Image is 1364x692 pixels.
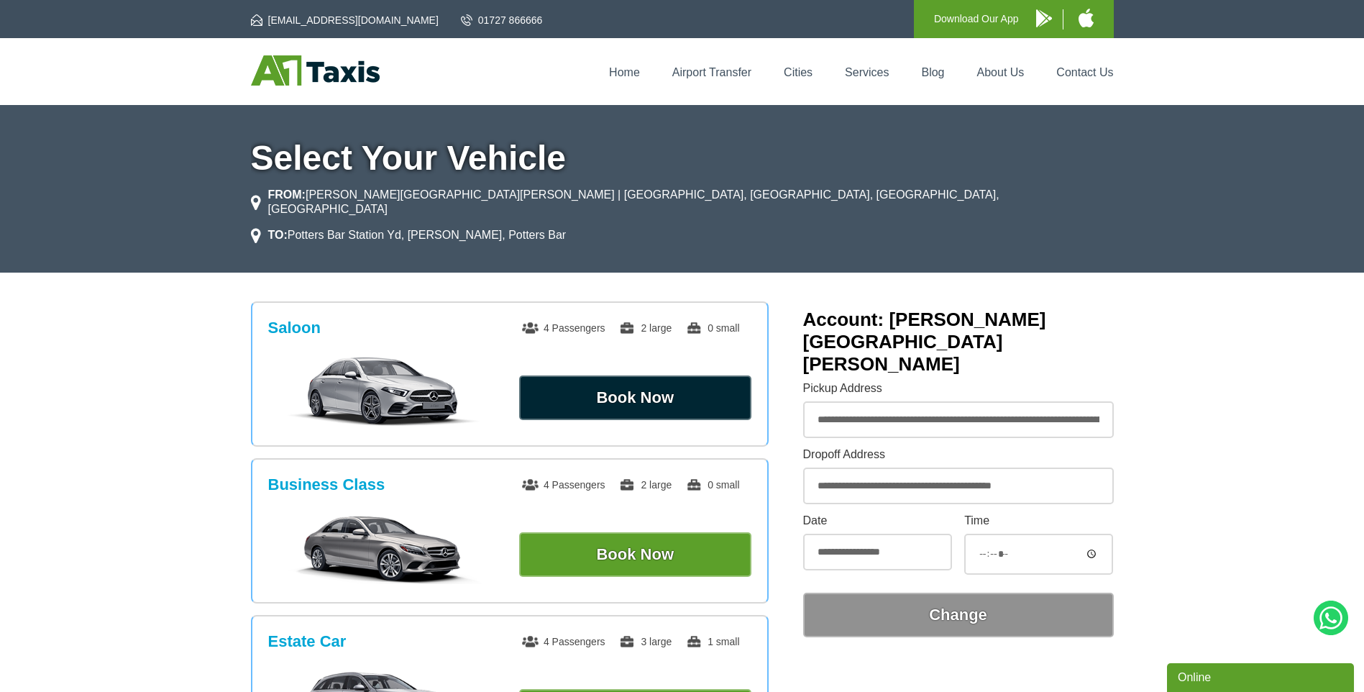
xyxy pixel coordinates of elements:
[251,13,439,27] a: [EMAIL_ADDRESS][DOMAIN_NAME]
[686,322,739,334] span: 0 small
[803,309,1114,375] h2: Account: [PERSON_NAME][GEOGRAPHIC_DATA][PERSON_NAME]
[522,479,605,491] span: 4 Passengers
[522,636,605,647] span: 4 Passengers
[619,636,672,647] span: 3 large
[268,319,321,337] h3: Saloon
[522,322,605,334] span: 4 Passengers
[803,515,952,527] label: Date
[275,355,492,427] img: Saloon
[1079,9,1094,27] img: A1 Taxis iPhone App
[519,532,751,577] button: Book Now
[977,66,1025,78] a: About Us
[268,475,385,494] h3: Business Class
[275,512,492,584] img: Business Class
[845,66,889,78] a: Services
[619,479,672,491] span: 2 large
[921,66,944,78] a: Blog
[1167,660,1357,692] iframe: chat widget
[1036,9,1052,27] img: A1 Taxis Android App
[251,227,567,244] li: Potters Bar Station Yd, [PERSON_NAME], Potters Bar
[619,322,672,334] span: 2 large
[784,66,813,78] a: Cities
[519,375,751,420] button: Book Now
[1056,66,1113,78] a: Contact Us
[251,186,1079,218] li: [PERSON_NAME][GEOGRAPHIC_DATA][PERSON_NAME] | [GEOGRAPHIC_DATA], [GEOGRAPHIC_DATA], [GEOGRAPHIC_D...
[803,383,1114,394] label: Pickup Address
[268,229,288,241] strong: TO:
[803,449,1114,460] label: Dropoff Address
[686,479,739,491] span: 0 small
[803,593,1114,637] button: Change
[672,66,751,78] a: Airport Transfer
[461,13,543,27] a: 01727 866666
[934,10,1019,28] p: Download Our App
[268,188,306,201] strong: FROM:
[609,66,640,78] a: Home
[268,632,347,651] h3: Estate Car
[686,636,739,647] span: 1 small
[964,515,1113,527] label: Time
[251,141,1114,176] h1: Select Your Vehicle
[251,55,380,86] img: A1 Taxis St Albans LTD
